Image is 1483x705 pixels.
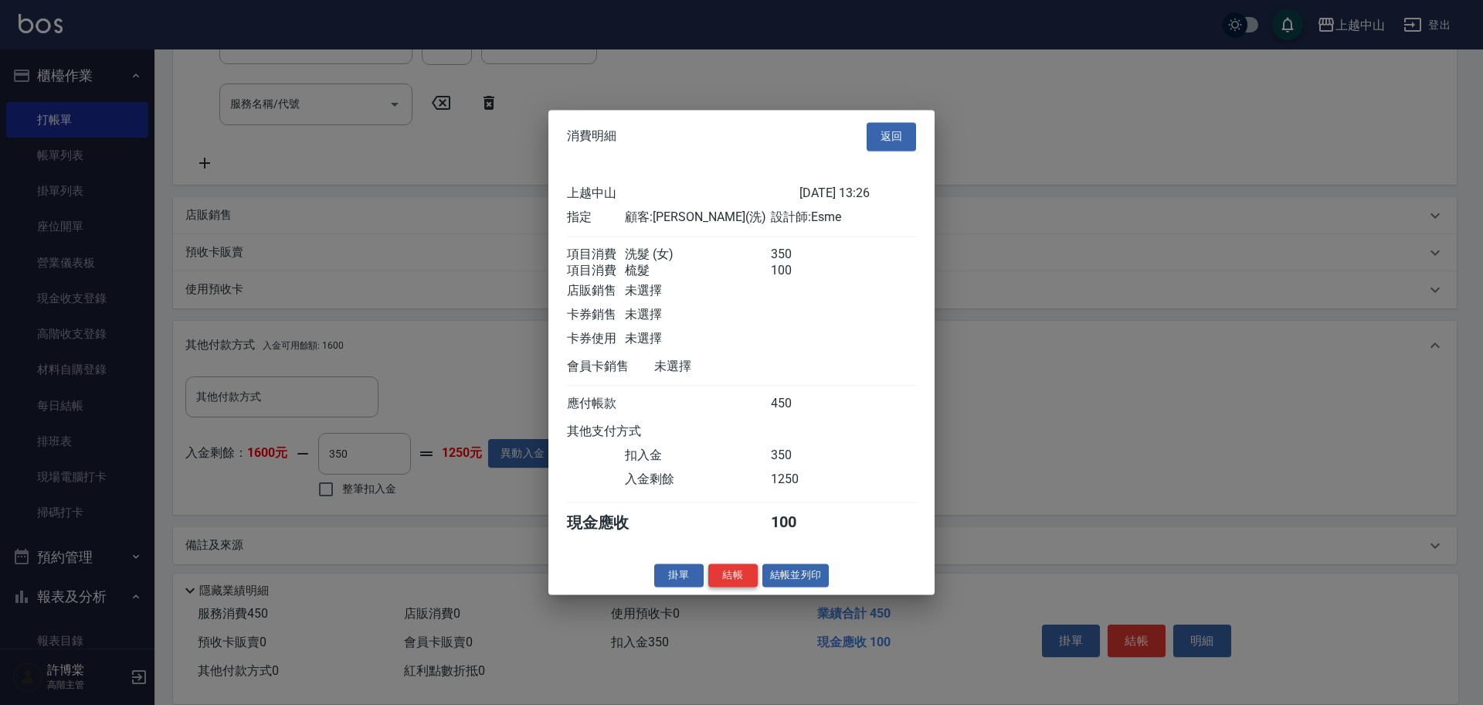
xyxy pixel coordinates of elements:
[567,209,625,226] div: 指定
[567,247,625,263] div: 項目消費
[654,564,704,587] button: 掛單
[762,564,830,587] button: 結帳並列印
[867,122,916,151] button: 返回
[567,307,625,323] div: 卡券銷售
[567,129,616,145] span: 消費明細
[625,331,770,347] div: 未選擇
[625,263,770,279] div: 梳髮
[567,263,625,279] div: 項目消費
[567,186,799,202] div: 上越中山
[567,283,625,299] div: 店販銷售
[567,513,654,533] div: 現金應收
[625,448,770,464] div: 扣入金
[625,307,770,323] div: 未選擇
[771,448,829,464] div: 350
[771,396,829,412] div: 450
[567,359,654,375] div: 會員卡銷售
[708,564,758,587] button: 結帳
[654,359,799,375] div: 未選擇
[625,247,770,263] div: 洗髮 (女)
[567,331,625,347] div: 卡券使用
[567,396,625,412] div: 應付帳款
[771,263,829,279] div: 100
[771,513,829,533] div: 100
[625,209,770,226] div: 顧客: [PERSON_NAME](洗)
[625,472,770,488] div: 入金剩餘
[771,472,829,488] div: 1250
[567,424,684,440] div: 其他支付方式
[625,283,770,299] div: 未選擇
[771,247,829,263] div: 350
[771,209,916,226] div: 設計師: Esme
[799,186,916,202] div: [DATE] 13:26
